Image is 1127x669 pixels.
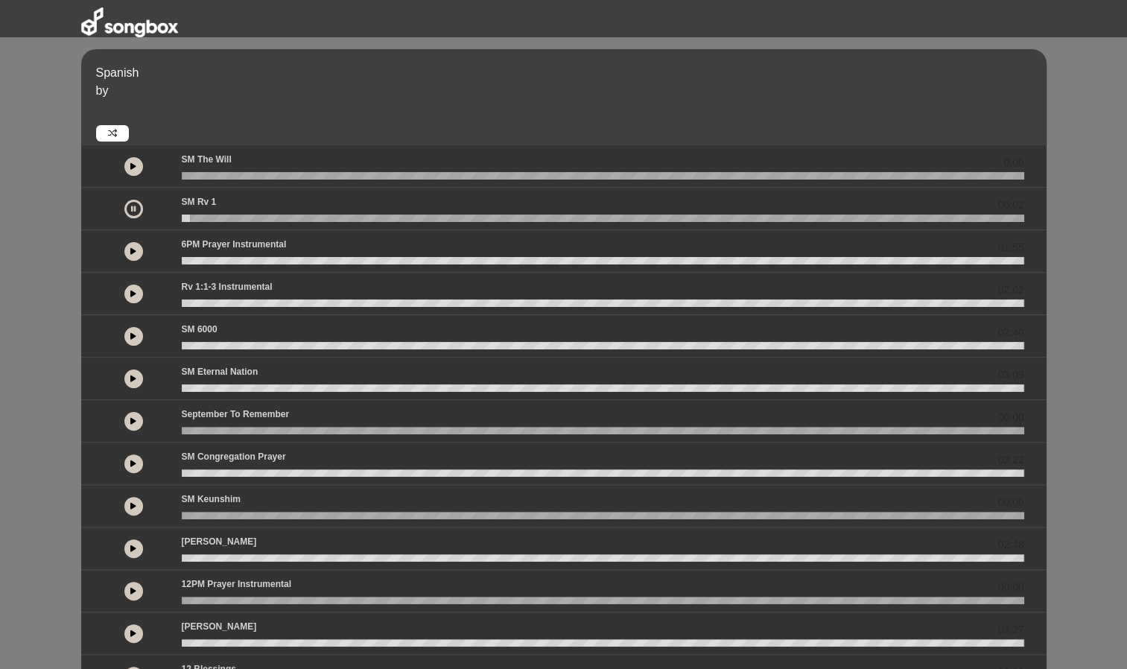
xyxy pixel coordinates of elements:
[997,197,1023,213] span: 00:02
[182,535,257,548] p: [PERSON_NAME]
[1003,155,1023,171] span: 0.00
[182,450,286,463] p: SM Congregation Prayer
[182,577,291,591] p: 12PM Prayer Instrumental
[997,580,1023,595] span: 00:00
[182,323,218,336] p: SM 6000
[997,537,1023,553] span: 02:48
[182,280,273,294] p: Rv 1:1-3 Instrumental
[182,153,232,166] p: SM The Will
[997,622,1023,638] span: 03:27
[182,620,257,633] p: [PERSON_NAME]
[997,367,1023,383] span: 03:09
[997,452,1023,468] span: 03:22
[182,238,287,251] p: 6PM Prayer Instrumental
[997,410,1023,425] span: 00:00
[182,365,258,378] p: SM Eternal Nation
[997,240,1023,256] span: 01:55
[96,64,1043,82] p: Spanish
[997,495,1023,510] span: 00:00
[997,325,1023,340] span: 02:40
[81,7,178,37] img: songbox-logo-white.png
[182,408,290,421] p: September to Remember
[997,282,1023,298] span: 02:02
[182,195,217,209] p: SM Rv 1
[96,84,109,97] span: by
[182,492,241,506] p: SM Keunshim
